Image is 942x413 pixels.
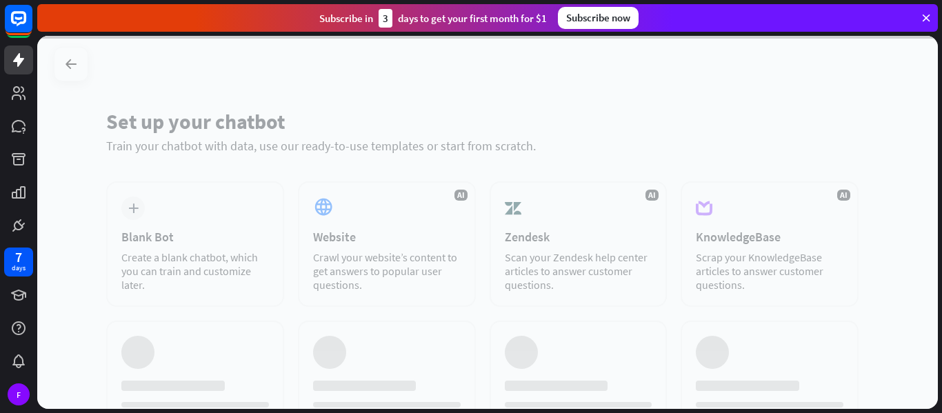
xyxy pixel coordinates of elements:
[379,9,392,28] div: 3
[558,7,639,29] div: Subscribe now
[8,383,30,405] div: F
[12,263,26,273] div: days
[4,248,33,276] a: 7 days
[15,251,22,263] div: 7
[319,9,547,28] div: Subscribe in days to get your first month for $1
